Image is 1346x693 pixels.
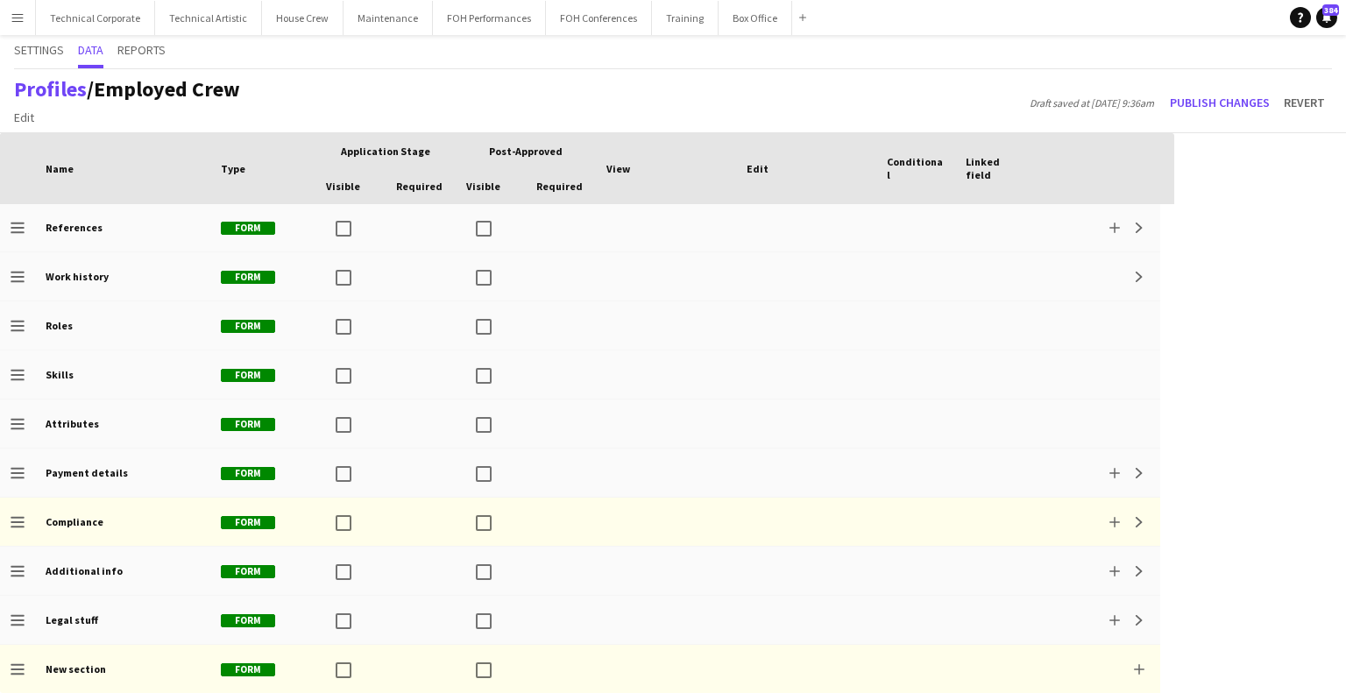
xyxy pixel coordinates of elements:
[46,368,74,381] b: Skills
[36,1,155,35] button: Technical Corporate
[221,565,275,578] span: Form
[221,418,275,431] span: Form
[14,76,240,103] h1: /
[887,155,945,181] span: Conditional
[46,564,123,577] b: Additional info
[489,145,563,158] span: Post-Approved
[221,516,275,529] span: Form
[344,1,433,35] button: Maintenance
[262,1,344,35] button: House Crew
[433,1,546,35] button: FOH Performances
[1316,7,1337,28] a: 384
[46,270,109,283] b: Work history
[966,155,1024,181] span: Linked field
[221,162,245,175] span: Type
[221,467,275,480] span: Form
[46,319,73,332] b: Roles
[1021,96,1163,110] span: Draft saved at [DATE] 9:36am
[221,663,275,676] span: Form
[221,369,275,382] span: Form
[606,162,630,175] span: View
[46,417,99,430] b: Attributes
[466,180,500,193] span: Visible
[1322,4,1339,16] span: 384
[46,221,103,234] b: References
[46,162,74,175] span: Name
[396,180,443,193] span: Required
[747,162,769,175] span: Edit
[117,44,166,56] span: Reports
[14,110,34,125] span: Edit
[326,180,360,193] span: Visible
[78,44,103,56] span: Data
[14,44,64,56] span: Settings
[155,1,262,35] button: Technical Artistic
[46,515,103,528] b: Compliance
[221,222,275,235] span: Form
[14,75,87,103] a: Profiles
[546,1,652,35] button: FOH Conferences
[536,180,583,193] span: Required
[7,106,41,129] a: Edit
[94,75,240,103] span: Employed Crew
[221,614,275,627] span: Form
[1277,88,1332,117] button: Revert
[46,613,98,626] b: Legal stuff
[221,271,275,284] span: Form
[46,466,128,479] b: Payment details
[1163,88,1277,117] button: Publish changes
[46,662,106,675] b: New section
[221,320,275,333] span: Form
[719,1,792,35] button: Box Office
[341,145,430,158] span: Application stage
[652,1,719,35] button: Training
